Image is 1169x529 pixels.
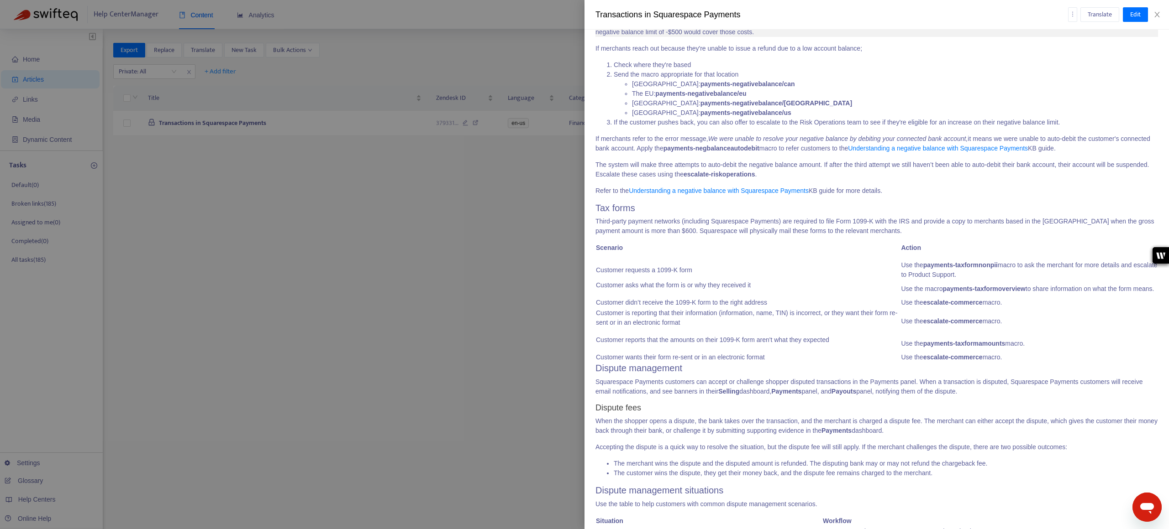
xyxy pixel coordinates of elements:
[1130,10,1141,20] span: Edit
[596,517,623,524] strong: Situation
[614,118,1158,127] li: If the customer pushes back, you can also offer to escalate to the Risk Operations team to see if...
[595,297,900,308] td: Customer didn’t receive the 1099-K form to the right address
[629,187,809,194] a: Understanding a negative balance with Squarespace Payments
[596,280,900,290] p: Customer asks what the form is or why they received it
[595,134,1158,153] p: If merchants refer to the error message, it means we were unable to auto-debit the customer's con...
[943,285,1025,292] strong: payments-taxformoverview
[771,388,801,395] strong: Payments
[1069,11,1076,17] span: more
[632,79,1158,89] li: [GEOGRAPHIC_DATA]:
[595,499,1158,509] p: Use the table to help customers with common dispute management scenarios.
[900,352,1158,363] td: Use the macro.
[900,335,1158,352] td: Use the macro.
[923,353,983,361] strong: escalate-commerce
[596,335,900,345] p: Customer reports that the amounts on their 1099-K form aren't what they expected
[848,145,1028,152] a: Understanding a negative balance with Squarespace Payments
[700,80,795,88] strong: payments-negativebalance/can
[832,388,856,395] strong: Payouts
[595,363,1158,373] h2: Dispute management
[595,485,1158,496] h2: Dispute management situations
[595,352,900,363] td: Customer wants their form re-sent or in an electronic format
[821,427,852,434] strong: Payments
[614,459,1158,468] li: The merchant wins the dispute and the disputed amount is refunded. The disputing bank may or may ...
[595,377,1158,396] p: Squarespace Payments customers can accept or challenge shopper disputed transactions in the Payme...
[1080,7,1119,22] button: Translate
[595,44,1158,53] p: If merchants reach out because they're unable to issue a refund due to a low account balance;
[596,244,623,251] strong: Scenario
[900,260,1158,280] td: Use the macro to ask the merchant for more details and escalate to Product Support.
[595,186,1158,196] p: Refer to the KB guide for more details.
[655,90,746,97] strong: payments-negativebalance/eu
[595,217,1158,236] p: Third-party payment networks (including Squarespace Payments) are required to file Form 1099-K wi...
[901,244,921,251] strong: Action
[700,99,852,107] strong: payments-negativebalance/[GEOGRAPHIC_DATA]
[1132,493,1162,522] iframe: Button to launch messaging window
[923,340,1006,347] strong: payments-taxformamounts
[663,145,759,152] strong: payments-negbalanceautodebit
[595,202,1158,213] h2: Tax forms
[1068,7,1077,22] button: more
[1088,10,1112,20] span: Translate
[923,299,983,306] strong: escalate-commerce
[1123,7,1148,22] button: Edit
[1151,10,1164,19] button: Close
[614,60,1158,70] li: Check where they're based
[632,99,1158,108] li: [GEOGRAPHIC_DATA]:
[595,416,1158,436] p: When the shopper opens a dispute, the bank takes over the transaction, and the merchant is charge...
[708,135,968,142] em: We were unable to resolve your negative balance by debiting your connected bank account,
[1153,11,1161,18] span: close
[595,160,1158,179] p: The system will make three attempts to auto-debit the negative balance amount. If after the third...
[614,70,1158,118] li: Send the macro appropriate for that location
[595,442,1158,452] p: Accepting the dispute is a quick way to resolve the situation, but the dispute fee will still app...
[595,9,1068,21] div: Transactions in Squarespace Payments
[614,468,1158,478] li: The customer wins the dispute, they get their money back, and the dispute fee remains charged to ...
[632,89,1158,99] li: The EU:
[632,108,1158,118] li: [GEOGRAPHIC_DATA]:
[718,388,739,395] strong: Selling
[596,308,900,327] p: Customer is reporting that their information (information, name, TIN) is incorrect, or they want ...
[700,109,791,116] strong: payments-negativebalance/us
[900,297,1158,308] td: Use the macro.
[595,403,641,412] span: Dispute fees
[923,261,998,269] strong: payments-taxformnonpii
[823,517,852,524] strong: Workflow
[684,171,755,178] strong: escalate-riskoperations
[900,308,1158,335] td: Use the macro.
[595,260,900,280] td: Customer requests a 1099-K form
[923,317,983,325] strong: escalate-commerce
[900,280,1158,297] td: Use the macro to share information on what the form means.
